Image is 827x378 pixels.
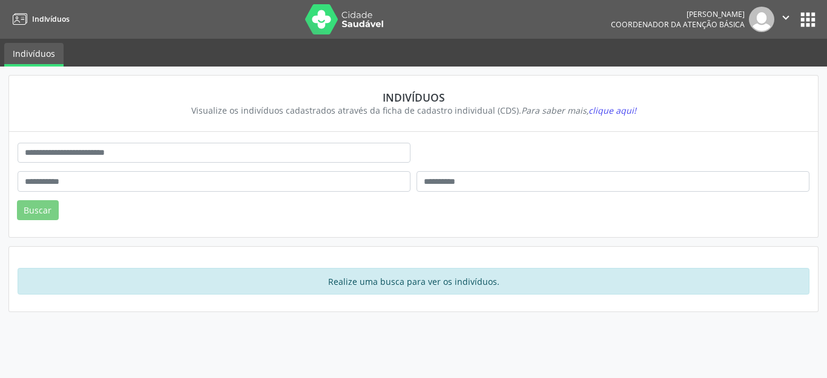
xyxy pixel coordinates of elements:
[32,14,70,24] span: Indivíduos
[749,7,774,32] img: img
[611,9,745,19] div: [PERSON_NAME]
[797,9,819,30] button: apps
[521,105,636,116] i: Para saber mais,
[8,9,70,29] a: Indivíduos
[779,11,792,24] i: 
[588,105,636,116] span: clique aqui!
[774,7,797,32] button: 
[18,268,809,295] div: Realize uma busca para ver os indivíduos.
[26,91,801,104] div: Indivíduos
[17,200,59,221] button: Buscar
[611,19,745,30] span: Coordenador da Atenção Básica
[4,43,64,67] a: Indivíduos
[26,104,801,117] div: Visualize os indivíduos cadastrados através da ficha de cadastro individual (CDS).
